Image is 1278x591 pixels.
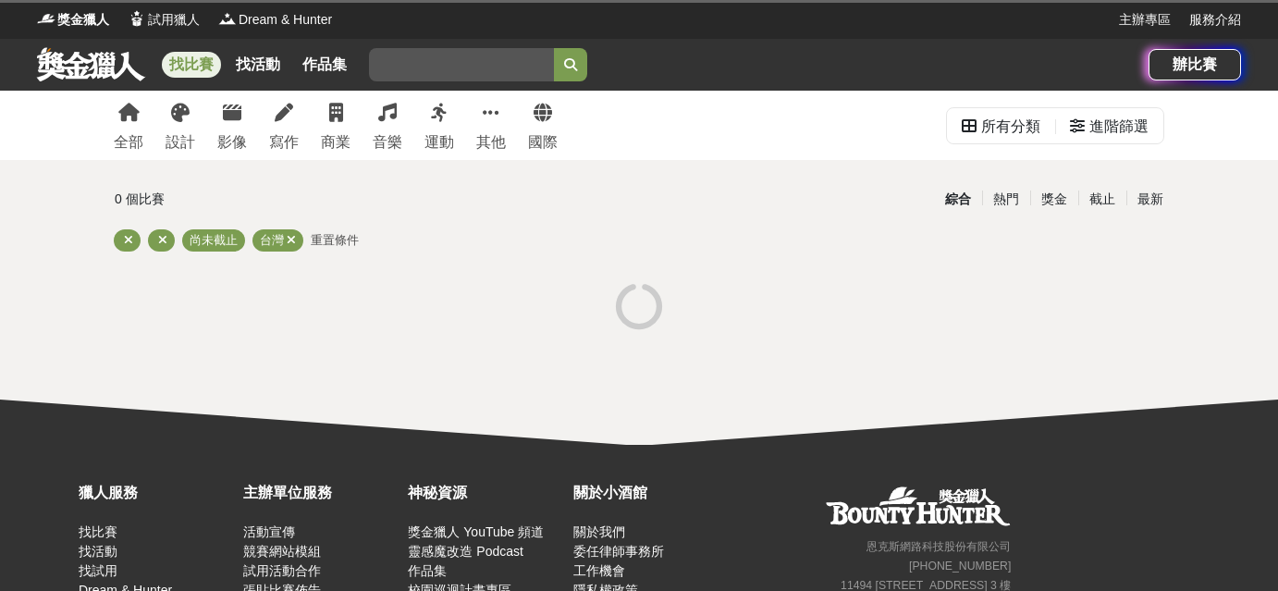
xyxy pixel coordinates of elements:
div: 運動 [424,131,454,154]
div: 音樂 [373,131,402,154]
a: Logo試用獵人 [128,10,200,30]
a: 辦比賽 [1149,49,1241,80]
small: 恩克斯網路科技股份有限公司 [866,540,1011,553]
a: 關於我們 [573,524,625,539]
span: Dream & Hunter [239,10,332,30]
div: 最新 [1126,183,1174,215]
a: 寫作 [269,91,299,160]
span: 尚未截止 [190,233,238,247]
a: 找活動 [79,544,117,559]
a: 作品集 [408,563,447,578]
a: 作品集 [295,52,354,78]
a: Logo獎金獵人 [37,10,109,30]
a: 找比賽 [79,524,117,539]
div: 關於小酒館 [573,482,729,504]
div: 主辦單位服務 [243,482,399,504]
a: 國際 [528,91,558,160]
div: 設計 [166,131,195,154]
a: 委任律師事務所 [573,544,664,559]
div: 進階篩選 [1089,108,1149,145]
a: 服務介紹 [1189,10,1241,30]
a: 活動宣傳 [243,524,295,539]
a: 競賽網站模組 [243,544,321,559]
a: 設計 [166,91,195,160]
a: 運動 [424,91,454,160]
div: 0 個比賽 [115,183,463,215]
a: 主辦專區 [1119,10,1171,30]
div: 寫作 [269,131,299,154]
div: 截止 [1078,183,1126,215]
div: 獵人服務 [79,482,234,504]
a: 工作機會 [573,563,625,578]
span: 重置條件 [311,233,359,247]
a: 商業 [321,91,350,160]
span: 獎金獵人 [57,10,109,30]
a: 影像 [217,91,247,160]
a: 找試用 [79,563,117,578]
div: 全部 [114,131,143,154]
div: 國際 [528,131,558,154]
a: 找比賽 [162,52,221,78]
div: 其他 [476,131,506,154]
a: 全部 [114,91,143,160]
a: 靈感魔改造 Podcast [408,544,522,559]
a: LogoDream & Hunter [218,10,332,30]
div: 獎金 [1030,183,1078,215]
div: 綜合 [934,183,982,215]
div: 商業 [321,131,350,154]
div: 影像 [217,131,247,154]
a: 其他 [476,91,506,160]
div: 神秘資源 [408,482,563,504]
img: Logo [128,9,146,28]
a: 音樂 [373,91,402,160]
img: Logo [37,9,55,28]
div: 所有分類 [981,108,1040,145]
div: 熱門 [982,183,1030,215]
span: 台灣 [260,233,284,247]
small: [PHONE_NUMBER] [909,560,1011,573]
a: 找活動 [228,52,288,78]
a: 獎金獵人 YouTube 頻道 [408,524,544,539]
img: Logo [218,9,237,28]
span: 試用獵人 [148,10,200,30]
a: 試用活動合作 [243,563,321,578]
